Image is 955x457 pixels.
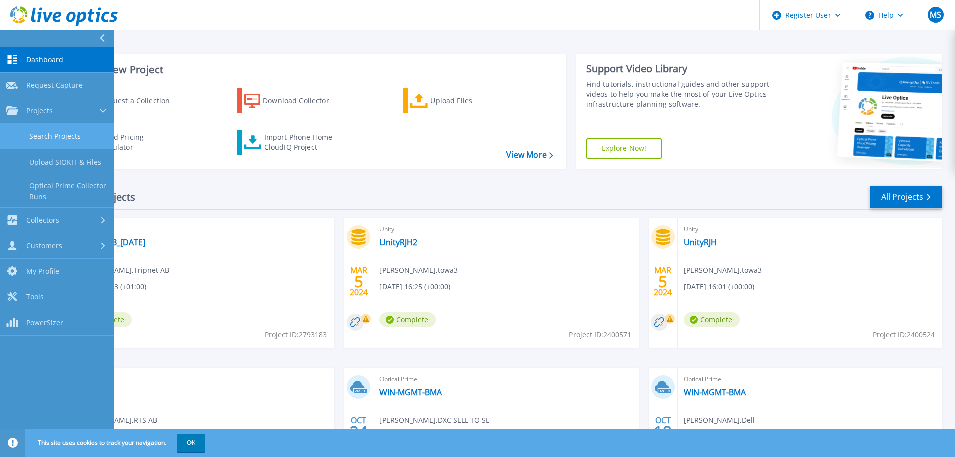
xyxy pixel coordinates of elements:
h3: Start a New Project [71,64,553,75]
span: Request Capture [26,81,83,90]
a: WIN-MGMT-BMA [379,387,442,397]
span: Project ID: 2400571 [569,329,631,340]
div: MAR 2024 [653,263,672,300]
div: OCT 2023 [653,413,672,450]
span: Collectors [26,216,59,225]
span: [PERSON_NAME] , DXC SELL TO SE [379,415,490,426]
span: 5 [354,277,363,286]
span: PowerSizer [26,318,63,327]
span: Dashboard [26,55,63,64]
span: Optical Prime [379,374,632,385]
div: Request a Collection [100,91,180,111]
span: Complete [379,312,436,327]
a: All Projects [870,186,942,208]
span: Projects [26,106,53,115]
button: OK [177,434,205,452]
span: [PERSON_NAME] , towa3 [684,265,762,276]
span: 24 [350,427,368,436]
span: Optical Prime [76,224,328,235]
span: Unity [684,224,936,235]
a: UnityRJH2 [379,237,417,247]
span: This site uses cookies to track your navigation. [28,434,205,452]
div: Support Video Library [586,62,773,75]
span: Tools [26,292,44,301]
div: Find tutorials, instructional guides and other support videos to help you make the most of your L... [586,79,773,109]
span: Unity [379,224,632,235]
span: 18 [654,427,672,436]
div: Upload Files [430,91,510,111]
div: MAR 2024 [349,263,368,300]
a: Explore Now! [586,138,662,159]
span: [PERSON_NAME] , Dell [684,415,755,426]
span: Complete [684,312,740,327]
span: [PERSON_NAME] , towa3 [379,265,458,276]
a: WIN-MGMT-BMA [684,387,746,397]
a: Upload Files [403,88,515,113]
div: Download Collector [263,91,343,111]
span: 5 [658,277,667,286]
span: [PERSON_NAME] , RTS AB [76,415,157,426]
a: View More [506,150,553,160]
span: Project ID: 2793183 [265,329,327,340]
span: Optical Prime [684,374,936,385]
a: Download Collector [237,88,349,113]
div: OCT 2023 [349,413,368,450]
span: Project ID: 2400524 [873,329,935,340]
span: [DATE] 16:01 (+00:00) [684,281,754,292]
span: Customers [26,241,62,250]
span: MS [930,11,941,19]
a: Cloud Pricing Calculator [71,130,183,155]
span: [PERSON_NAME] , Tripnet AB [76,265,169,276]
div: Import Phone Home CloudIQ Project [264,132,342,153]
span: Optical Prime [76,374,328,385]
a: UnityRJH [684,237,717,247]
span: My Profile [26,267,59,276]
div: Cloud Pricing Calculator [98,132,178,153]
span: [DATE] 16:25 (+00:00) [379,281,450,292]
a: Request a Collection [71,88,183,113]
